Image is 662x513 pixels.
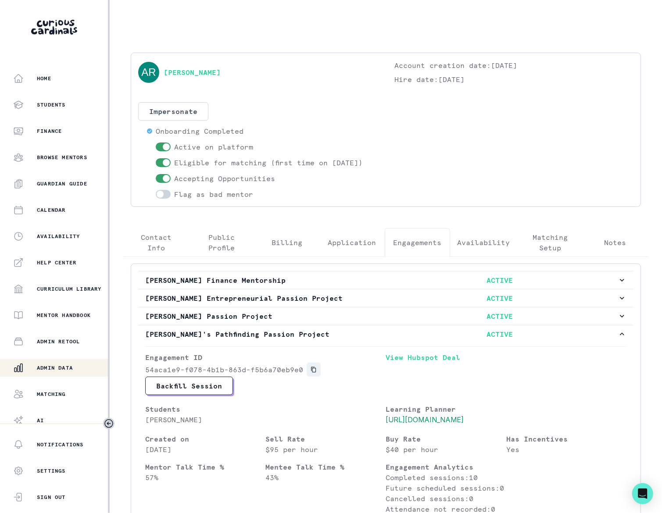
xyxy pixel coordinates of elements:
[605,237,626,248] p: Notes
[197,232,247,253] p: Public Profile
[174,189,253,199] p: Flag as bad mentor
[386,434,506,444] p: Buy Rate
[174,173,275,184] p: Accepting Opportunities
[265,462,386,472] p: Mentee Talk Time %
[386,472,506,483] p: Completed sessions: 10
[145,462,265,472] p: Mentor Talk Time %
[174,142,253,152] p: Active on platform
[386,415,464,424] a: [URL][DOMAIN_NAME]
[138,307,633,325] button: [PERSON_NAME] Passion ProjectACTIVE
[37,259,76,266] p: Help Center
[37,467,66,474] p: Settings
[131,232,182,253] p: Contact Info
[265,434,386,444] p: Sell Rate
[145,293,382,303] p: [PERSON_NAME] Entrepreneurial Passion Project
[382,311,618,321] p: ACTIVE
[145,377,233,395] button: Backfill Session
[37,285,102,292] p: Curriculum Library
[145,329,382,339] p: [PERSON_NAME]'s Pathfinding Passion Project
[138,289,633,307] button: [PERSON_NAME] Entrepreneurial Passion ProjectACTIVE
[393,237,441,248] p: Engagements
[103,418,115,429] button: Toggle sidebar
[307,363,321,377] button: Copied to clipboard
[632,483,653,504] div: Open Intercom Messenger
[145,434,265,444] p: Created on
[386,493,506,504] p: Cancelled sessions: 0
[382,329,618,339] p: ACTIVE
[265,444,386,455] p: $95 per hour
[138,325,633,343] button: [PERSON_NAME]'s Pathfinding Passion ProjectACTIVE
[265,472,386,483] p: 43 %
[37,154,87,161] p: Browse Mentors
[138,102,208,121] button: Impersonate
[31,20,77,35] img: Curious Cardinals Logo
[506,444,626,455] p: Yes
[138,62,159,83] img: svg
[506,434,626,444] p: Has Incentives
[145,275,382,285] p: [PERSON_NAME] Finance Mentorship
[37,75,51,82] p: Home
[174,157,363,168] p: Eligible for matching (first time on [DATE])
[145,364,303,375] p: 54aca1e9-f078-4b1b-863d-f5b6a70eb9e0
[37,207,66,214] p: Calendar
[145,404,386,414] p: Students
[382,275,618,285] p: ACTIVE
[395,74,634,85] p: Hire date: [DATE]
[145,414,386,425] p: [PERSON_NAME]
[37,128,62,135] p: Finance
[37,312,91,319] p: Mentor Handbook
[37,180,87,187] p: Guardian Guide
[525,232,576,253] p: Matching Setup
[37,338,80,345] p: Admin Retool
[37,364,73,371] p: Admin Data
[272,237,302,248] p: Billing
[164,67,221,78] a: [PERSON_NAME]
[37,391,66,398] p: Matching
[156,126,243,136] p: Onboarding Completed
[37,233,80,240] p: Availability
[386,404,627,414] p: Learning Planner
[395,60,634,71] p: Account creation date: [DATE]
[37,494,66,501] p: Sign Out
[386,352,627,377] a: View Hubspot Deal
[37,101,66,108] p: Students
[138,271,633,289] button: [PERSON_NAME] Finance MentorshipACTIVE
[145,352,386,363] p: Engagement ID
[386,444,506,455] p: $40 per hour
[37,417,44,424] p: AI
[37,441,84,448] p: Notifications
[386,462,506,472] p: Engagement Analytics
[458,237,510,248] p: Availability
[145,472,265,483] p: 57 %
[382,293,618,303] p: ACTIVE
[386,483,506,493] p: Future scheduled sessions: 0
[145,444,265,455] p: [DATE]
[328,237,376,248] p: Application
[145,311,382,321] p: [PERSON_NAME] Passion Project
